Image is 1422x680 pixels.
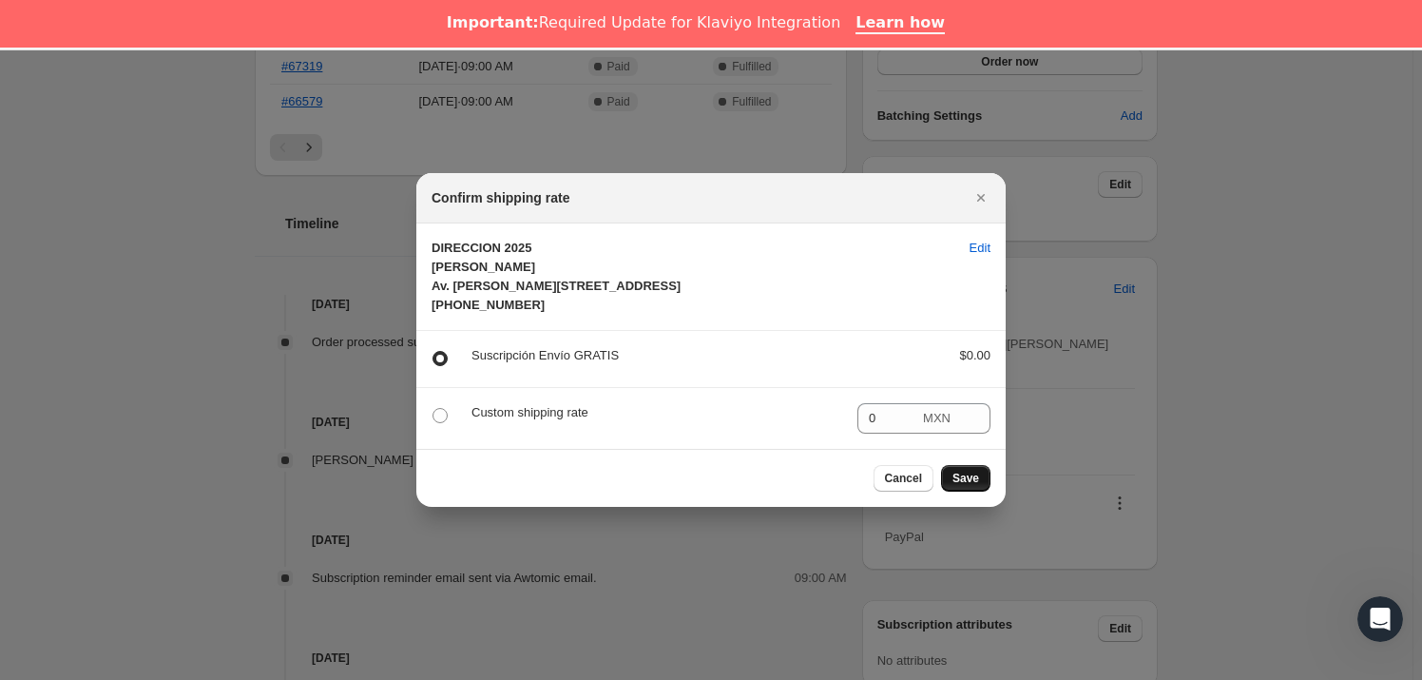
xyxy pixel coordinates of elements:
[885,471,922,486] span: Cancel
[970,239,990,258] span: Edit
[1357,596,1403,642] iframe: Intercom live chat
[941,465,990,492] button: Save
[923,411,951,425] span: MXN
[958,233,1002,263] button: Edit
[432,188,569,207] h2: Confirm shipping rate
[447,13,840,32] div: Required Update for Klaviyo Integration
[471,403,842,422] p: Custom shipping rate
[968,185,994,211] button: Close
[952,471,979,486] span: Save
[959,348,990,362] span: $0.00
[471,346,929,365] p: Suscripción Envío GRATIS
[855,13,945,34] a: Learn how
[447,13,539,31] b: Important:
[874,465,933,492] button: Cancel
[432,241,681,312] span: DIRECCION 2025 [PERSON_NAME] Av. [PERSON_NAME][STREET_ADDRESS] [PHONE_NUMBER]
